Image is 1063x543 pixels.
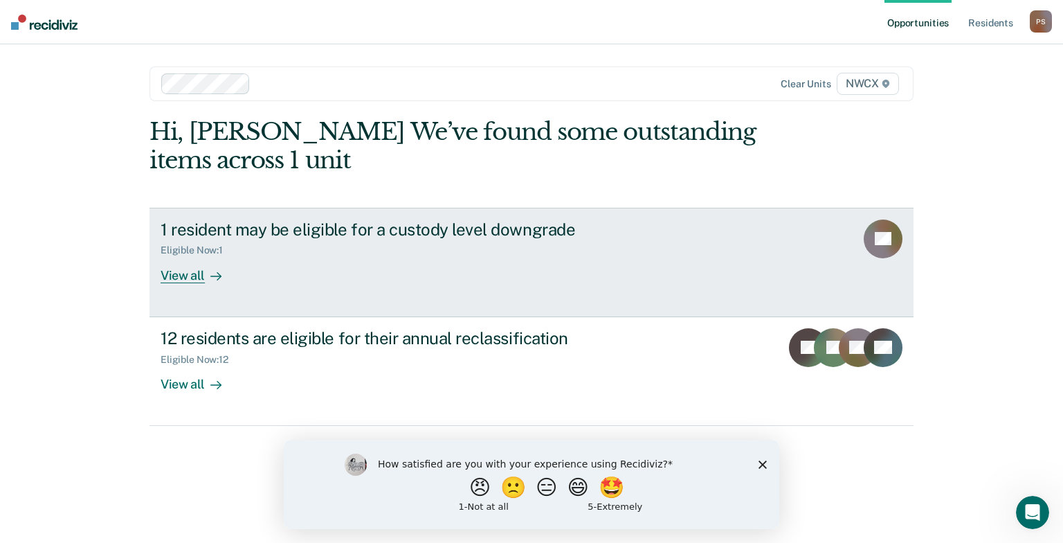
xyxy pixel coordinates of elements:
div: View all [161,365,238,392]
button: PS [1030,10,1052,33]
span: NWCX [837,73,899,95]
div: Eligible Now : 1 [161,244,234,256]
div: 12 residents are eligible for their annual reclassification [161,328,646,348]
iframe: Survey by Kim from Recidiviz [284,440,779,529]
a: 12 residents are eligible for their annual reclassificationEligible Now:12View all [149,317,914,426]
div: 1 resident may be eligible for a custody level downgrade [161,220,646,240]
div: Eligible Now : 12 [161,354,239,366]
div: P S [1030,10,1052,33]
iframe: Intercom live chat [1016,496,1049,529]
div: Clear units [781,78,831,90]
div: Hi, [PERSON_NAME] We’ve found some outstanding items across 1 unit [149,118,761,175]
img: Recidiviz [11,15,78,30]
a: 1 resident may be eligible for a custody level downgradeEligible Now:1View all [149,208,914,317]
div: View all [161,256,238,283]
